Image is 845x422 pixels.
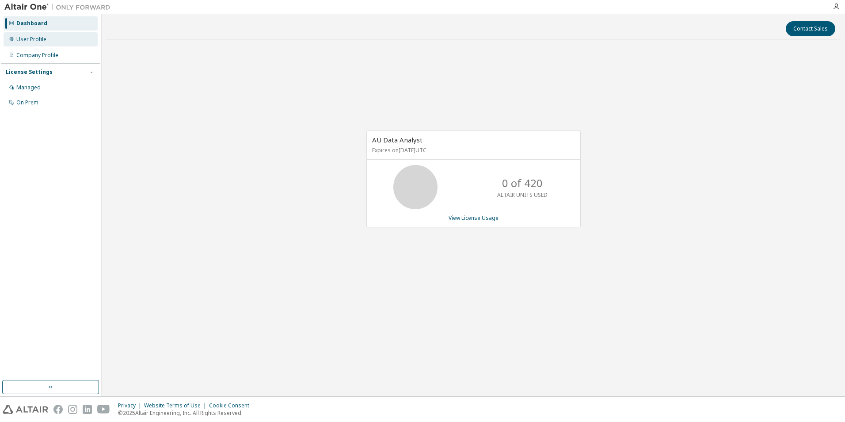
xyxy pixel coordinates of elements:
button: Contact Sales [786,21,835,36]
img: linkedin.svg [83,405,92,414]
span: AU Data Analyst [372,135,422,144]
img: facebook.svg [53,405,63,414]
div: Company Profile [16,52,58,59]
p: 0 of 420 [502,176,543,191]
div: On Prem [16,99,38,106]
img: instagram.svg [68,405,77,414]
div: Cookie Consent [209,402,255,409]
a: View License Usage [449,214,499,222]
div: User Profile [16,36,46,43]
div: Privacy [118,402,144,409]
img: altair_logo.svg [3,405,48,414]
p: © 2025 Altair Engineering, Inc. All Rights Reserved. [118,409,255,417]
div: Website Terms of Use [144,402,209,409]
p: ALTAIR UNITS USED [497,191,548,199]
div: Dashboard [16,20,47,27]
img: youtube.svg [97,405,110,414]
div: Managed [16,84,41,91]
div: License Settings [6,69,53,76]
p: Expires on [DATE] UTC [372,146,573,154]
img: Altair One [4,3,115,12]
